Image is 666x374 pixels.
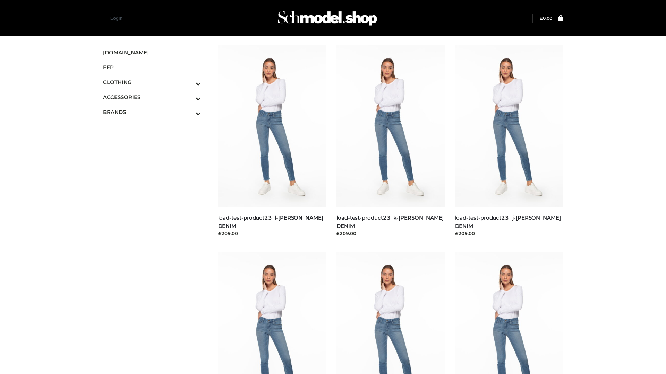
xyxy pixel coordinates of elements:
span: [DOMAIN_NAME] [103,48,201,56]
bdi: 0.00 [540,16,552,21]
div: £209.00 [336,230,445,237]
div: £209.00 [455,230,563,237]
span: £ [540,16,543,21]
a: CLOTHINGToggle Submenu [103,75,201,90]
a: load-test-product23_l-[PERSON_NAME] DENIM [218,214,323,229]
a: £0.00 [540,16,552,21]
span: CLOTHING [103,78,201,86]
button: Toggle Submenu [177,75,201,90]
a: [DOMAIN_NAME] [103,45,201,60]
div: £209.00 [218,230,326,237]
button: Toggle Submenu [177,105,201,119]
img: Schmodel Admin 964 [275,5,379,32]
a: FFP [103,60,201,75]
span: ACCESSORIES [103,93,201,101]
span: FFP [103,63,201,71]
a: load-test-product23_j-[PERSON_NAME] DENIM [455,214,561,229]
a: load-test-product23_k-[PERSON_NAME] DENIM [336,214,444,229]
button: Toggle Submenu [177,90,201,105]
a: Login [110,16,122,21]
span: BRANDS [103,108,201,116]
a: BRANDSToggle Submenu [103,105,201,119]
a: ACCESSORIESToggle Submenu [103,90,201,105]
